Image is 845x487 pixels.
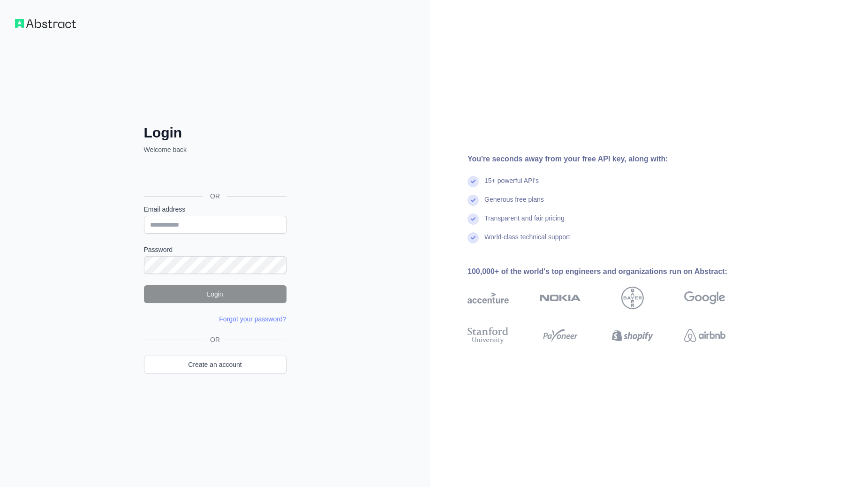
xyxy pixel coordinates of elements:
[144,356,287,373] a: Create an account
[468,325,509,346] img: stanford university
[203,191,227,201] span: OR
[219,315,286,323] a: Forgot your password?
[468,213,479,225] img: check mark
[468,266,755,277] div: 100,000+ of the world's top engineers and organizations run on Abstract:
[15,19,76,28] img: Workflow
[540,325,581,346] img: payoneer
[468,232,479,243] img: check mark
[484,232,570,251] div: World-class technical support
[621,287,644,309] img: bayer
[540,287,581,309] img: nokia
[484,176,539,195] div: 15+ powerful API's
[612,325,653,346] img: shopify
[684,325,725,346] img: airbnb
[468,287,509,309] img: accenture
[468,153,755,165] div: You're seconds away from your free API key, along with:
[144,285,287,303] button: Login
[206,335,224,344] span: OR
[144,145,287,154] p: Welcome back
[468,195,479,206] img: check mark
[484,213,565,232] div: Transparent and fair pricing
[684,287,725,309] img: google
[139,165,289,185] iframe: Sign in with Google Button
[144,205,287,214] label: Email address
[144,245,287,254] label: Password
[144,124,287,141] h2: Login
[468,176,479,187] img: check mark
[484,195,544,213] div: Generous free plans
